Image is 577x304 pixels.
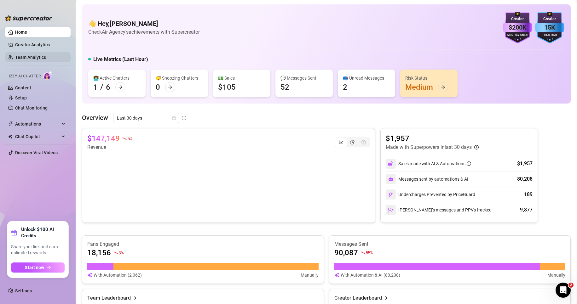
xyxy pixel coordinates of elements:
article: $147,149 [87,133,120,144]
article: Manually [301,272,319,279]
div: 15K [535,23,564,32]
span: 5 % [127,135,132,141]
button: Start nowarrow-right [11,262,65,273]
span: Izzy AI Chatter [9,73,41,79]
div: Monthly Sales [503,33,532,37]
div: $1,957 [517,160,533,167]
span: Last 30 days [117,113,176,123]
article: Made with Superpowers in last 30 days [386,144,472,151]
span: Chat Copilot [15,132,60,142]
iframe: Intercom live chat [556,283,571,298]
article: 90,087 [334,248,358,258]
div: 9,877 [520,206,533,214]
img: blue-badge-DgoSNQY1.svg [535,12,564,43]
article: Team Leaderboard [87,294,131,302]
div: 💬 Messages Sent [280,75,328,82]
div: 0 [156,82,160,92]
span: arrow-right [47,265,51,270]
span: Automations [15,119,60,129]
img: svg%3e [388,161,394,166]
div: Total Fans [535,33,564,37]
a: Discover Viral Videos [15,150,58,155]
div: 👩‍💻 Active Chatters [93,75,141,82]
span: right [384,294,388,302]
a: Team Analytics [15,55,46,60]
img: svg%3e [87,272,92,279]
span: info-circle [467,161,471,166]
div: 189 [524,191,533,198]
article: Creator Leaderboard [334,294,382,302]
div: 52 [280,82,289,92]
div: $105 [218,82,236,92]
span: Share your link and earn unlimited rewards [11,244,65,256]
div: 80,208 [517,175,533,183]
img: purple-badge-B9DA21FR.svg [503,12,532,43]
span: gift [11,229,17,236]
h4: 👋 Hey, [PERSON_NAME] [88,19,200,28]
div: Messages sent by automations & AI [386,174,468,184]
a: Creator Analytics [15,40,66,50]
img: svg%3e [388,177,393,182]
article: $1,957 [386,133,479,144]
span: 3 % [118,250,123,256]
span: 2 [568,283,574,288]
article: With Automation & AI (80,208) [341,272,400,279]
div: $200K [503,23,532,32]
span: arrow-right [168,85,172,89]
span: calendar [172,116,176,120]
a: Settings [15,288,32,293]
span: fall [122,136,127,141]
article: Fans Engaged [87,241,319,248]
img: svg%3e [334,272,339,279]
span: arrow-right [118,85,123,89]
a: Home [15,30,27,35]
span: fall [113,251,118,255]
img: logo-BBDzfeDw.svg [5,15,52,21]
span: Start now [25,265,44,270]
img: svg%3e [388,207,394,213]
div: Risk Status [405,75,453,82]
article: Overview [82,113,108,122]
div: Sales made with AI & Automations [398,160,471,167]
a: Chat Monitoring [15,105,48,110]
div: 💵 Sales [218,75,265,82]
div: [PERSON_NAME]’s messages and PPVs tracked [386,205,492,215]
span: 55 % [366,250,373,256]
img: svg%3e [388,192,394,197]
article: With Automation (2,062) [94,272,142,279]
img: AI Chatter [43,71,53,80]
article: Messages Sent [334,241,566,248]
div: 6 [106,82,110,92]
h5: Live Metrics (Last Hour) [93,56,148,63]
span: arrow-right [441,85,445,89]
span: fall [361,251,365,255]
div: Undercharges Prevented by PriceGuard [386,189,475,200]
img: Chat Copilot [8,134,12,139]
div: Creator [503,16,532,22]
div: segmented control [335,137,370,147]
div: 😴 Snoozing Chatters [156,75,203,82]
span: right [133,294,137,302]
a: Setup [15,95,27,100]
span: dollar-circle [361,140,366,144]
article: Check Air Agency's achievements with Supercreator [88,28,200,36]
strong: Unlock $100 AI Credits [21,226,65,239]
div: 2 [343,82,347,92]
a: Content [15,85,31,90]
span: line-chart [339,140,343,144]
span: pie-chart [350,140,355,144]
div: 📪 Unread Messages [343,75,390,82]
div: Creator [535,16,564,22]
span: info-circle [474,145,479,149]
article: Revenue [87,144,132,151]
span: info-circle [182,116,186,120]
span: thunderbolt [8,121,13,127]
article: Manually [547,272,565,279]
article: 18,156 [87,248,111,258]
div: 1 [93,82,98,92]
